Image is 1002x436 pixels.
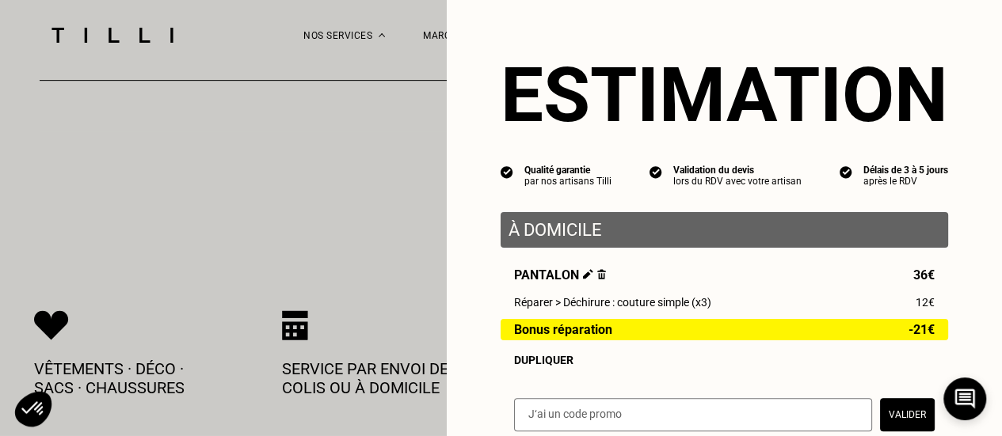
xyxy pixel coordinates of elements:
[501,51,948,139] section: Estimation
[863,176,948,187] div: après le RDV
[514,354,935,366] div: Dupliquer
[514,398,872,431] input: J‘ai un code promo
[913,267,935,282] span: 36€
[514,296,711,309] span: Réparer > Déchirure : couture simple (x3)
[909,323,935,336] span: -21€
[673,165,802,176] div: Validation du devis
[916,296,935,309] span: 12€
[673,176,802,187] div: lors du RDV avec votre artisan
[509,220,940,240] p: À domicile
[650,165,662,179] img: icon list info
[514,267,606,282] span: Pantalon
[514,323,612,336] span: Bonus réparation
[597,269,606,279] img: Supprimer
[880,398,935,431] button: Valider
[524,176,611,187] div: par nos artisans Tilli
[524,165,611,176] div: Qualité garantie
[863,165,948,176] div: Délais de 3 à 5 jours
[501,165,513,179] img: icon list info
[840,165,852,179] img: icon list info
[583,269,593,279] img: Éditer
